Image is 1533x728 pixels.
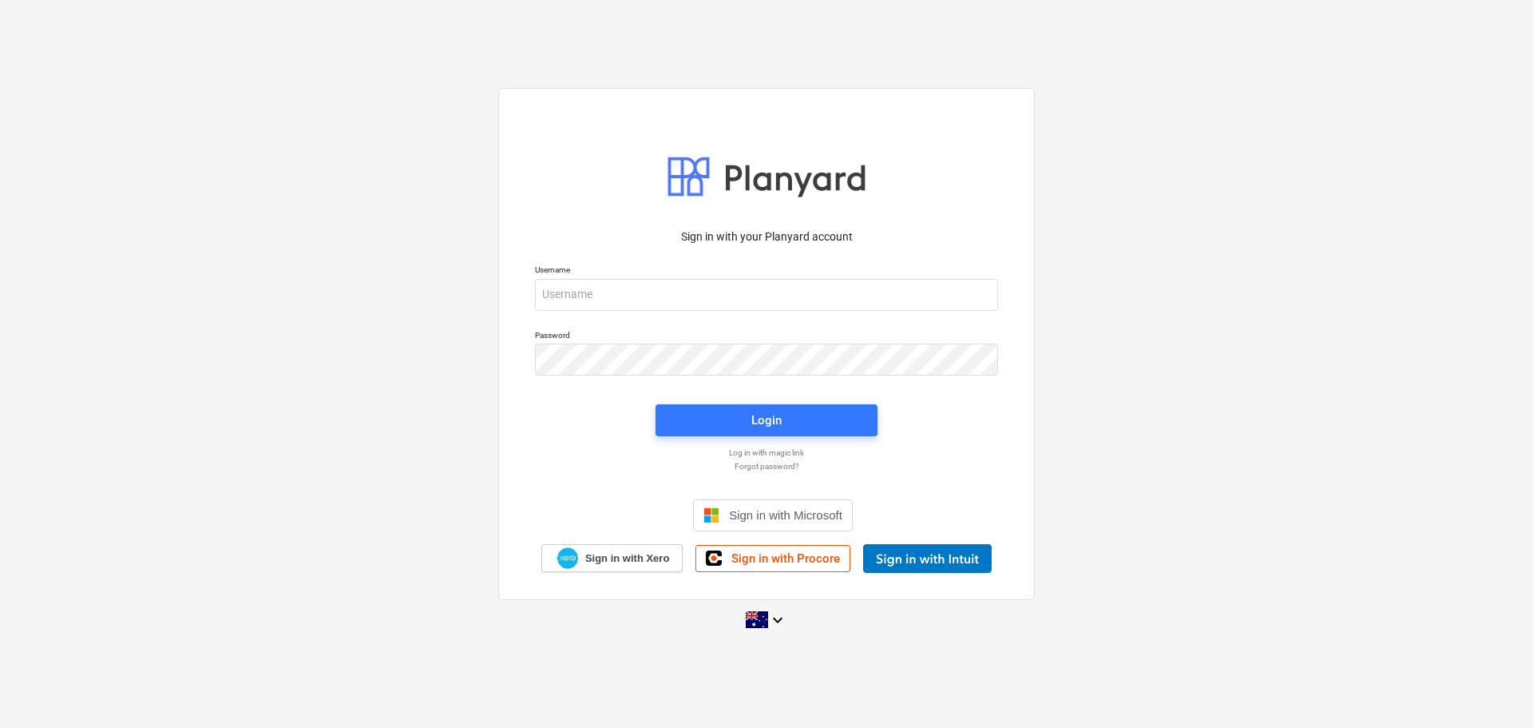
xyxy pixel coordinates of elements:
p: Password [535,330,998,344]
span: Sign in with Xero [585,551,669,566]
a: Sign in with Xero [541,544,683,572]
div: Login [751,410,782,431]
a: Sign in with Procore [695,545,850,572]
img: Xero logo [557,547,578,569]
a: Log in with magic link [527,448,1006,458]
span: Sign in with Microsoft [729,508,842,522]
span: Sign in with Procore [731,551,840,566]
img: Microsoft logo [703,507,719,523]
a: Forgot password? [527,461,1006,471]
p: Username [535,265,998,278]
button: Login [656,404,877,436]
input: Username [535,279,998,311]
p: Sign in with your Planyard account [535,229,998,245]
i: keyboard_arrow_down [768,611,787,630]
